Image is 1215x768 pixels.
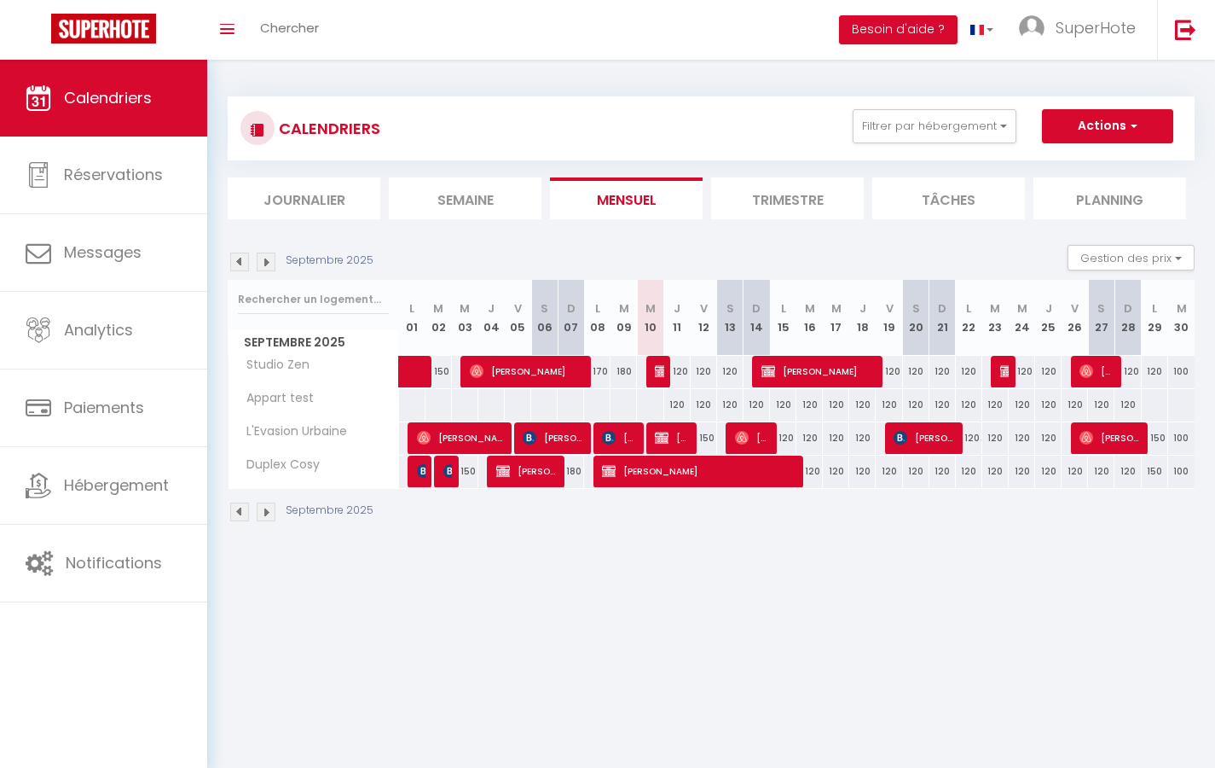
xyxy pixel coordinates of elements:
div: 120 [1035,356,1062,387]
div: 120 [929,389,956,421]
div: 120 [823,456,849,487]
th: 20 [903,280,929,356]
div: 120 [1035,456,1062,487]
div: 120 [903,389,929,421]
div: 120 [1142,356,1168,387]
span: Notifications [66,552,162,573]
abbr: V [1071,300,1079,317]
div: 120 [956,456,982,487]
th: 22 [956,280,982,356]
span: Paiements [64,397,144,418]
input: Rechercher un logement... [238,284,389,315]
th: 09 [610,280,637,356]
button: Ouvrir le widget de chat LiveChat [14,7,65,58]
span: [PERSON_NAME] [655,355,663,387]
th: 26 [1062,280,1088,356]
button: Actions [1042,109,1173,143]
span: [PERSON_NAME] [1079,355,1114,387]
abbr: M [645,300,656,317]
button: Besoin d'aide ? [839,15,958,44]
div: 120 [770,389,796,421]
th: 08 [584,280,610,356]
th: 04 [478,280,505,356]
h3: CALENDRIERS [275,109,380,148]
span: [PERSON_NAME] [655,422,690,454]
div: 120 [849,389,876,421]
abbr: J [674,300,680,317]
li: Planning [1033,177,1186,219]
span: Chercher [260,19,319,37]
abbr: L [1152,300,1157,317]
abbr: J [1045,300,1052,317]
img: logout [1175,19,1196,40]
div: 120 [664,356,691,387]
div: 120 [982,389,1009,421]
th: 03 [452,280,478,356]
div: 120 [876,456,902,487]
div: 120 [982,422,1009,454]
div: 120 [903,456,929,487]
abbr: S [726,300,734,317]
th: 24 [1009,280,1035,356]
th: 07 [558,280,584,356]
span: [PERSON_NAME] [602,455,796,487]
li: Semaine [389,177,541,219]
span: [PERSON_NAME] [443,455,452,487]
span: [PERSON_NAME] [894,422,955,454]
div: 120 [956,356,982,387]
div: 120 [1035,422,1062,454]
div: 120 [982,456,1009,487]
abbr: D [938,300,946,317]
abbr: M [619,300,629,317]
th: 01 [399,280,425,356]
p: Septembre 2025 [286,503,373,519]
div: 120 [876,356,902,387]
span: [PERSON_NAME] [1079,422,1141,454]
span: [PERSON_NAME] [470,355,584,387]
span: Calendriers [64,87,152,108]
span: Hébergement [64,474,169,496]
abbr: L [409,300,414,317]
div: 120 [691,389,717,421]
abbr: L [966,300,971,317]
abbr: V [700,300,708,317]
div: 120 [717,356,743,387]
li: Mensuel [550,177,703,219]
li: Trimestre [711,177,864,219]
li: Tâches [872,177,1025,219]
span: Duplex Cosy [231,456,324,474]
th: 19 [876,280,902,356]
div: 120 [849,456,876,487]
div: 120 [956,389,982,421]
th: 18 [849,280,876,356]
div: 120 [876,389,902,421]
th: 16 [796,280,823,356]
span: [PERSON_NAME] [417,422,505,454]
li: Journalier [228,177,380,219]
img: ... [1019,15,1044,41]
div: 120 [717,389,743,421]
th: 28 [1114,280,1141,356]
abbr: S [912,300,920,317]
span: [PERSON_NAME] [PERSON_NAME] [1000,355,1009,387]
div: 120 [1009,356,1035,387]
th: 17 [823,280,849,356]
abbr: D [1124,300,1132,317]
p: Septembre 2025 [286,253,373,269]
div: 180 [558,456,584,487]
div: 150 [452,456,478,487]
div: 120 [1114,389,1141,421]
div: 120 [1062,389,1088,421]
span: Patureau Léa [417,455,425,487]
div: 120 [796,389,823,421]
div: 120 [1114,356,1141,387]
span: Messages [64,241,142,263]
div: 120 [1088,456,1114,487]
div: 120 [1114,456,1141,487]
div: 120 [849,422,876,454]
abbr: M [460,300,470,317]
abbr: M [1177,300,1187,317]
abbr: M [990,300,1000,317]
div: 150 [1142,456,1168,487]
th: 29 [1142,280,1168,356]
